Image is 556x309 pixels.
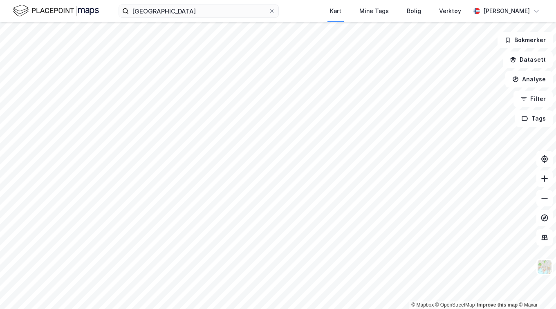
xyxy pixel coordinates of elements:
[439,6,461,16] div: Verktøy
[513,91,553,107] button: Filter
[515,110,553,127] button: Tags
[537,259,552,275] img: Z
[411,302,434,308] a: Mapbox
[407,6,421,16] div: Bolig
[359,6,389,16] div: Mine Tags
[129,5,269,17] input: Søk på adresse, matrikkel, gårdeiere, leietakere eller personer
[435,302,475,308] a: OpenStreetMap
[477,302,518,308] a: Improve this map
[515,270,556,309] iframe: Chat Widget
[13,4,99,18] img: logo.f888ab2527a4732fd821a326f86c7f29.svg
[483,6,530,16] div: [PERSON_NAME]
[505,71,553,87] button: Analyse
[330,6,341,16] div: Kart
[498,32,553,48] button: Bokmerker
[503,51,553,68] button: Datasett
